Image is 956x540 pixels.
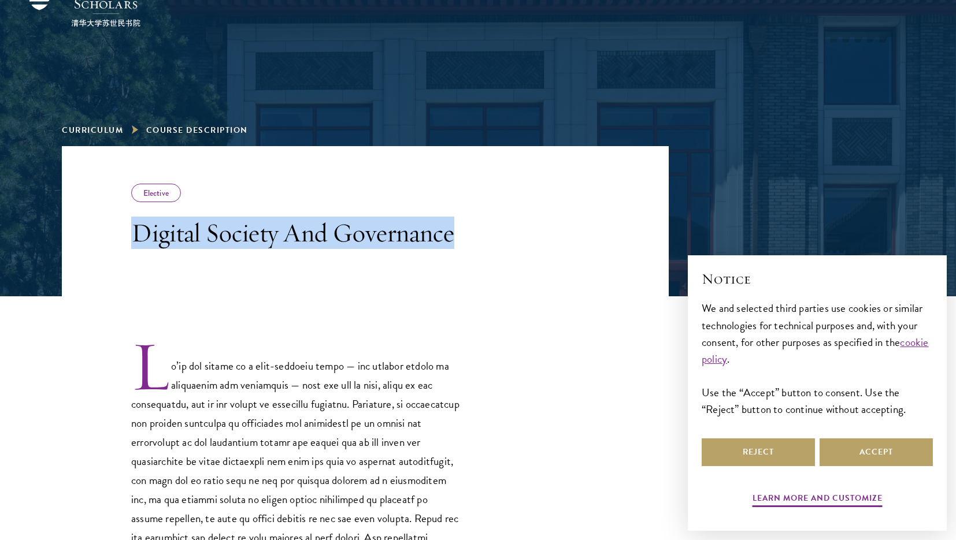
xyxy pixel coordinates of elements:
[702,334,929,367] a: cookie policy
[702,438,815,466] button: Reject
[131,217,461,249] h3: Digital Society And Governance
[702,300,933,417] div: We and selected third parties use cookies or similar technologies for technical purposes and, wit...
[820,438,933,466] button: Accept
[131,184,181,202] div: Elective
[753,491,883,509] button: Learn more and customize
[146,124,248,136] span: Course Description
[62,124,123,136] a: Curriculum
[702,269,933,289] h2: Notice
